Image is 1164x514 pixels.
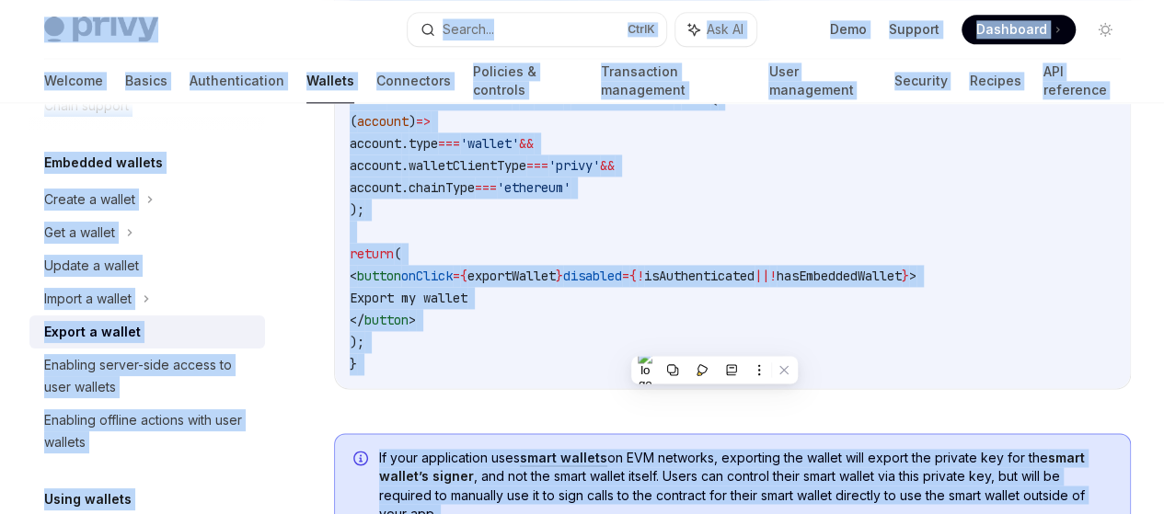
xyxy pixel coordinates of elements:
span: < [350,268,357,284]
span: = [622,268,629,284]
span: ! [769,268,777,284]
a: Welcome [44,59,103,103]
span: isAuthenticated [644,268,755,284]
span: Ask AI [707,20,743,39]
a: Recipes [969,59,1020,103]
span: account [350,179,401,196]
span: linkedAccounts [570,91,674,108]
button: Toggle dark mode [1090,15,1120,44]
div: Export a wallet [44,321,141,343]
span: ( [394,246,401,262]
span: || [755,268,769,284]
span: 'ethereum' [497,179,570,196]
a: Enabling server-side access to user wallets [29,348,265,404]
div: Get a wallet [44,222,115,244]
a: Update a wallet [29,249,265,282]
span: type [409,135,438,152]
span: onClick [401,268,453,284]
a: Policies & controls [473,59,579,103]
button: Search...CtrlK [408,13,666,46]
span: . [401,179,409,196]
span: && [600,157,615,174]
span: ) [409,113,416,130]
a: smart wallets [520,450,607,466]
span: => [416,113,431,130]
span: button [364,312,409,328]
a: Demo [830,20,867,39]
span: Ctrl K [628,22,655,37]
span: ( [350,113,357,130]
h5: Using wallets [44,488,132,510]
span: . [674,91,681,108]
span: > [409,312,416,328]
span: ( [710,91,718,108]
span: { [460,268,467,284]
img: light logo [44,17,158,42]
div: Create a wallet [44,188,135,211]
span: } [556,268,563,284]
span: account [357,113,409,130]
span: > [909,268,916,284]
a: API reference [1043,59,1120,103]
span: 'wallet' [460,135,519,152]
span: button [357,268,401,284]
a: Transaction management [601,59,747,103]
a: Support [889,20,939,39]
span: === [526,157,548,174]
span: ); [350,201,364,218]
a: Dashboard [962,15,1076,44]
span: hasEmbeddedWallet [386,91,512,108]
span: === [438,135,460,152]
span: Export my wallet [350,290,467,306]
span: return [350,246,394,262]
span: ! [637,268,644,284]
button: Ask AI [675,13,756,46]
h5: Embedded wallets [44,152,163,174]
span: === [475,179,497,196]
span: user [534,91,563,108]
a: Authentication [190,59,284,103]
a: Security [894,59,947,103]
a: Wallets [306,59,354,103]
div: Import a wallet [44,288,132,310]
span: !! [519,91,534,108]
span: Dashboard [976,20,1047,39]
span: hasEmbeddedWallet [777,268,902,284]
div: Search... [443,18,494,40]
a: Export a wallet [29,315,265,348]
span: walletClientType [409,157,526,174]
span: } [350,356,357,372]
span: account [350,135,401,152]
svg: Info [353,451,372,469]
span: . [401,157,409,174]
span: { [629,268,637,284]
span: . [401,135,409,152]
span: } [902,268,909,284]
span: 'privy' [548,157,600,174]
span: . [563,91,570,108]
div: Enabling offline actions with user wallets [44,409,254,453]
span: = [512,91,519,108]
a: Basics [125,59,167,103]
span: ); [350,334,364,350]
span: = [453,268,460,284]
a: Connectors [376,59,451,103]
a: User management [768,59,872,103]
div: Enabling server-side access to user wallets [44,354,254,398]
span: && [519,135,534,152]
span: account [350,157,401,174]
div: Update a wallet [44,255,139,277]
span: const [350,91,386,108]
span: disabled [563,268,622,284]
span: find [681,91,710,108]
span: exportWallet [467,268,556,284]
span: </ [350,312,364,328]
strong: smart wallet’s signer [379,450,1085,484]
span: chainType [409,179,475,196]
a: Enabling offline actions with user wallets [29,404,265,459]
